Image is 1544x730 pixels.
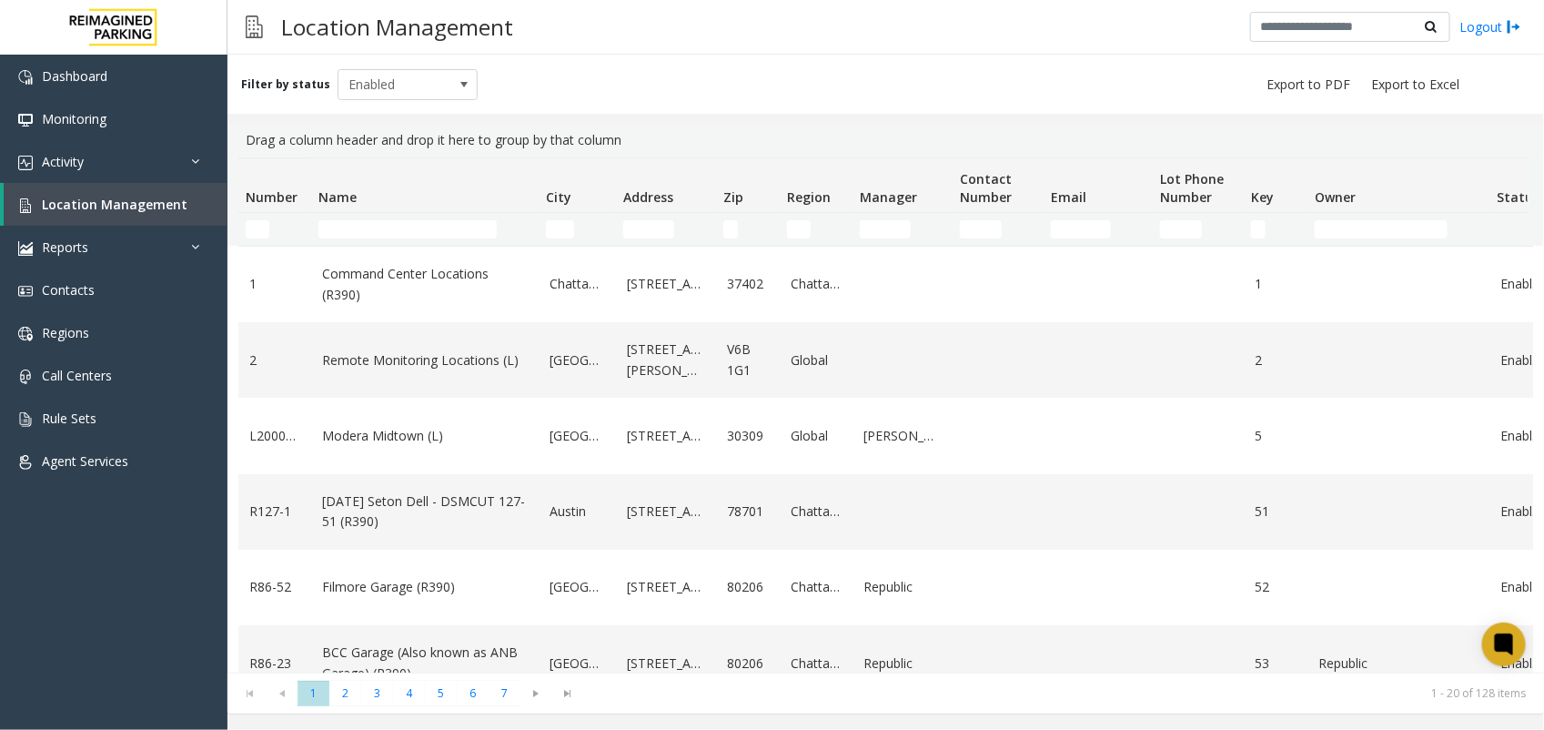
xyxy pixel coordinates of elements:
[546,220,574,238] input: City Filter
[425,681,457,705] span: Page 5
[550,502,605,522] a: Austin
[18,284,33,299] img: 'icon'
[550,577,605,597] a: [GEOGRAPHIC_DATA]
[272,5,522,49] h3: Location Management
[524,686,549,701] span: Go to the next page
[960,220,1002,238] input: Contact Number Filter
[18,327,33,341] img: 'icon'
[787,220,811,238] input: Region Filter
[727,426,769,446] a: 30309
[960,170,1012,206] span: Contact Number
[322,350,528,370] a: Remote Monitoring Locations (L)
[1255,502,1297,522] a: 51
[1251,188,1274,206] span: Key
[595,685,1526,701] kendo-pager-info: 1 - 20 of 128 items
[18,198,33,213] img: 'icon'
[18,156,33,170] img: 'icon'
[863,577,942,597] a: Republic
[322,643,528,684] a: BCC Garage (Also known as ANB Garage) (R390)
[18,412,33,427] img: 'icon'
[520,681,552,706] span: Go to the next page
[1244,213,1307,246] td: Key Filter
[4,183,227,226] a: Location Management
[322,577,528,597] a: Filmore Garage (R390)
[550,426,605,446] a: [GEOGRAPHIC_DATA]
[791,274,842,294] a: Chattanooga
[1259,72,1357,97] button: Export to PDF
[539,213,616,246] td: City Filter
[1160,170,1224,206] span: Lot Phone Number
[1364,72,1467,97] button: Export to Excel
[627,577,705,597] a: [STREET_ADDRESS]
[18,113,33,127] img: 'icon'
[1315,220,1448,238] input: Owner Filter
[238,123,1533,157] div: Drag a column header and drop it here to group by that column
[42,153,84,170] span: Activity
[1044,213,1153,246] td: Email Filter
[1255,426,1297,446] a: 5
[322,426,528,446] a: Modera Midtown (L)
[457,681,489,705] span: Page 6
[791,577,842,597] a: Chattanooga
[616,213,716,246] td: Address Filter
[727,274,769,294] a: 37402
[241,76,330,93] label: Filter by status
[361,681,393,705] span: Page 3
[18,241,33,256] img: 'icon'
[780,213,853,246] td: Region Filter
[1251,220,1266,238] input: Key Filter
[322,492,528,532] a: [DATE] Seton Dell - DSMCUT 127-51 (R390)
[298,681,329,705] span: Page 1
[546,188,571,206] span: City
[791,654,842,674] a: Chattanooga
[18,70,33,85] img: 'icon'
[42,238,88,256] span: Reports
[556,686,580,701] span: Go to the last page
[1500,274,1542,294] a: Enabled
[1500,502,1542,522] a: Enabled
[1051,188,1086,206] span: Email
[318,220,497,238] input: Name Filter
[238,213,311,246] td: Number Filter
[550,274,605,294] a: Chattanooga
[227,157,1544,673] div: Data table
[550,350,605,370] a: [GEOGRAPHIC_DATA]
[860,220,911,238] input: Manager Filter
[627,340,705,380] a: [STREET_ADDRESS][PERSON_NAME]
[249,654,300,674] a: R86-23
[1160,220,1202,238] input: Lot Phone Number Filter
[42,281,95,299] span: Contacts
[246,188,298,206] span: Number
[727,340,769,380] a: V6B 1G1
[623,220,674,238] input: Address Filter
[246,5,263,49] img: pageIcon
[723,188,743,206] span: Zip
[18,370,33,384] img: 'icon'
[727,502,769,522] a: 78701
[723,220,738,238] input: Zip Filter
[791,350,842,370] a: Global
[860,188,917,206] span: Manager
[1500,426,1542,446] a: Enabled
[338,70,449,99] span: Enabled
[1307,213,1489,246] td: Owner Filter
[249,426,300,446] a: L20000500
[863,426,942,446] a: [PERSON_NAME]
[791,426,842,446] a: Global
[727,654,769,674] a: 80206
[1500,577,1542,597] a: Enabled
[42,410,96,427] span: Rule Sets
[1255,350,1297,370] a: 2
[953,213,1044,246] td: Contact Number Filter
[42,196,187,213] span: Location Management
[311,213,539,246] td: Name Filter
[1507,17,1521,36] img: logout
[627,426,705,446] a: [STREET_ADDRESS]
[1500,654,1542,674] a: Enabled
[1153,213,1244,246] td: Lot Phone Number Filter
[1371,76,1459,94] span: Export to Excel
[393,681,425,705] span: Page 4
[322,264,528,305] a: Command Center Locations (R390)
[18,455,33,470] img: 'icon'
[42,452,128,470] span: Agent Services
